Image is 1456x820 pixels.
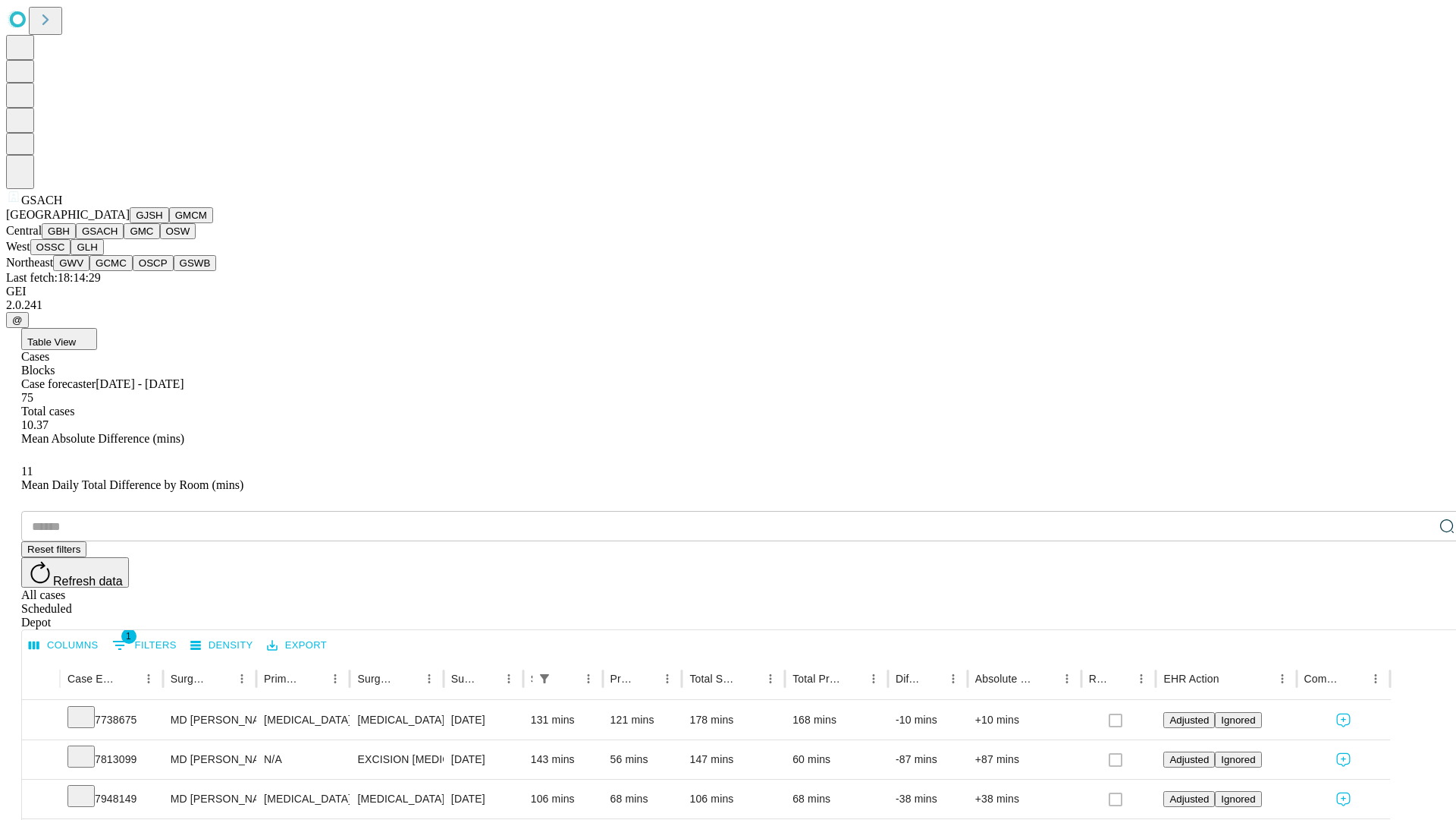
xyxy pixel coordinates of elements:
[531,701,595,740] div: 131 mins
[1163,673,1219,685] div: EHR Action
[1056,668,1078,689] button: Menu
[21,541,86,557] button: Reset filters
[89,255,133,271] button: GCMC
[6,271,101,284] span: Last fetch: 18:14:29
[610,740,675,779] div: 56 mins
[53,575,123,588] span: Refresh data
[921,668,943,689] button: Sort
[1109,668,1131,689] button: Sort
[263,634,331,658] button: Export
[160,223,196,239] button: OSW
[792,673,840,685] div: Total Predicted Duration
[975,701,1074,740] div: +10 mins
[133,255,174,271] button: OSCP
[397,668,419,689] button: Sort
[303,668,325,689] button: Sort
[689,780,777,818] div: 106 mins
[896,673,920,685] div: Difference
[30,708,52,734] button: Expand
[264,780,342,818] div: [MEDICAL_DATA]
[842,668,863,689] button: Sort
[21,418,49,431] span: 10.37
[739,668,760,689] button: Sort
[1215,712,1261,728] button: Ignored
[6,208,130,221] span: [GEOGRAPHIC_DATA]
[1169,714,1209,726] span: Adjusted
[1344,668,1365,689] button: Sort
[610,780,675,818] div: 68 mins
[1035,668,1056,689] button: Sort
[30,239,71,255] button: OSSC
[975,740,1074,779] div: +87 mins
[760,668,781,689] button: Menu
[943,668,964,689] button: Menu
[21,478,243,491] span: Mean Daily Total Difference by Room (mins)
[169,207,213,223] button: GMCM
[1221,668,1242,689] button: Sort
[689,673,737,685] div: Total Scheduled Duration
[534,668,555,689] div: 1 active filter
[6,312,29,328] button: @
[1272,668,1293,689] button: Menu
[1365,668,1386,689] button: Menu
[657,668,678,689] button: Menu
[21,328,97,350] button: Table View
[1221,754,1255,765] span: Ignored
[531,740,595,779] div: 143 mins
[53,255,89,271] button: GWV
[534,668,555,689] button: Show filters
[531,780,595,818] div: 106 mins
[610,673,635,685] div: Predicted In Room Duration
[610,701,675,740] div: 121 mins
[578,668,599,689] button: Menu
[6,240,30,253] span: West
[6,285,1450,298] div: GEI
[477,668,498,689] button: Sort
[863,668,884,689] button: Menu
[635,668,657,689] button: Sort
[792,701,880,740] div: 168 mins
[21,465,33,478] span: 11
[27,336,76,348] span: Table View
[67,701,155,740] div: 7738675
[67,673,115,685] div: Case Epic Id
[21,194,62,207] span: GSACH
[419,668,440,689] button: Menu
[1163,712,1215,728] button: Adjusted
[25,634,102,658] button: Select columns
[357,740,435,779] div: EXCISION [MEDICAL_DATA] LESION EXCEPT [MEDICAL_DATA] SCALP NECK 4 PLUS CM
[187,634,257,658] button: Density
[1089,673,1109,685] div: Resolved in EHR
[138,668,159,689] button: Menu
[6,298,1450,312] div: 2.0.241
[357,780,435,818] div: [MEDICAL_DATA] BONE NEEDLE SUPERFICIAL
[21,432,184,445] span: Mean Absolute Difference (mins)
[171,780,249,818] div: MD [PERSON_NAME] [PERSON_NAME] Md
[1221,793,1255,805] span: Ignored
[76,223,124,239] button: GSACH
[1163,752,1215,768] button: Adjusted
[171,740,249,779] div: MD [PERSON_NAME] [PERSON_NAME] Md
[1221,714,1255,726] span: Ignored
[451,740,516,779] div: [DATE]
[1215,752,1261,768] button: Ignored
[896,740,960,779] div: -87 mins
[451,673,475,685] div: Surgery Date
[531,673,532,685] div: Scheduled In Room Duration
[171,673,209,685] div: Surgeon Name
[174,255,217,271] button: GSWB
[27,544,80,555] span: Reset filters
[6,256,53,269] span: Northeast
[210,668,231,689] button: Sort
[1131,668,1152,689] button: Menu
[451,780,516,818] div: [DATE]
[12,314,23,326] span: @
[21,377,96,390] span: Case forecaster
[557,668,578,689] button: Sort
[67,780,155,818] div: 7948149
[896,780,960,818] div: -38 mins
[975,780,1074,818] div: +38 mins
[108,633,180,658] button: Show filters
[171,701,249,740] div: MD [PERSON_NAME] [PERSON_NAME] Md
[451,701,516,740] div: [DATE]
